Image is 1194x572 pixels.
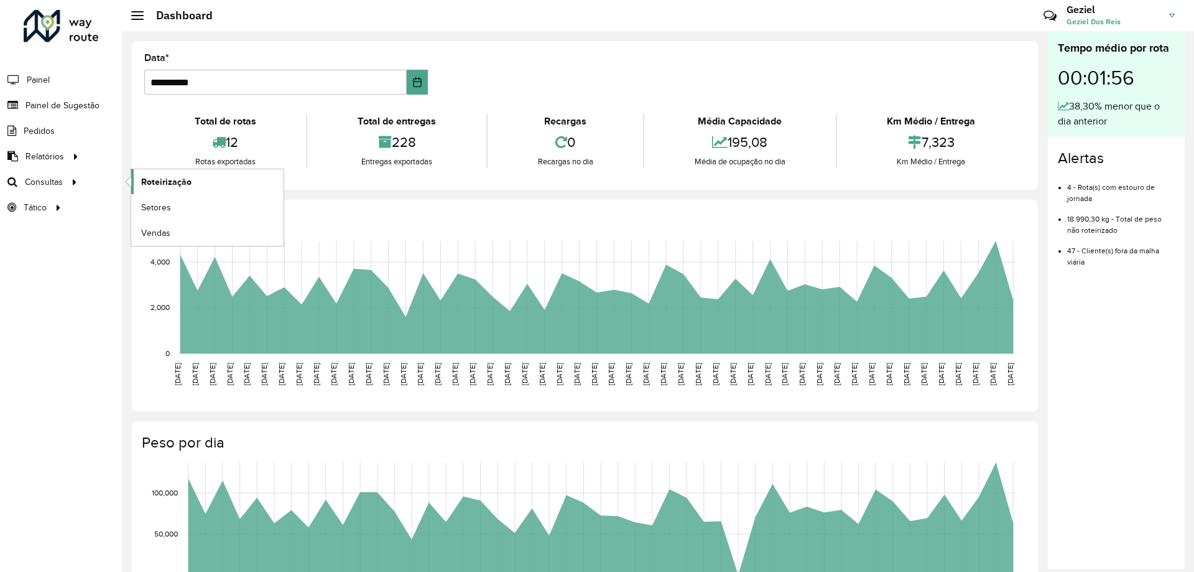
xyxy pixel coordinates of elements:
[260,363,268,385] text: [DATE]
[989,363,997,385] text: [DATE]
[1067,4,1160,16] h3: Geziel
[416,363,424,385] text: [DATE]
[152,489,178,497] text: 100,000
[310,114,483,129] div: Total de entregas
[142,434,1025,452] h4: Peso por dia
[243,363,251,385] text: [DATE]
[677,363,685,385] text: [DATE]
[25,99,99,112] span: Painel de Sugestão
[144,50,169,65] label: Data
[24,201,47,214] span: Tático
[1037,2,1063,29] a: Contato Rápido
[310,129,483,156] div: 228
[154,530,178,538] text: 50,000
[330,363,338,385] text: [DATE]
[954,363,962,385] text: [DATE]
[711,363,720,385] text: [DATE]
[538,363,546,385] text: [DATE]
[150,258,170,266] text: 4,000
[902,363,910,385] text: [DATE]
[590,363,598,385] text: [DATE]
[208,363,216,385] text: [DATE]
[451,363,459,385] text: [DATE]
[174,363,182,385] text: [DATE]
[407,70,428,95] button: Choose Date
[27,73,50,87] span: Painel
[780,363,789,385] text: [DATE]
[840,156,1022,168] div: Km Médio / Entrega
[1067,204,1175,236] li: 18.990,30 kg - Total de peso não roteirizado
[1058,57,1175,99] div: 00:01:56
[277,363,285,385] text: [DATE]
[142,212,1025,230] h4: Capacidade por dia
[642,363,650,385] text: [DATE]
[147,129,303,156] div: 12
[382,363,390,385] text: [DATE]
[491,114,640,129] div: Recargas
[364,363,373,385] text: [DATE]
[131,195,284,220] a: Setores
[312,363,320,385] text: [DATE]
[131,220,284,245] a: Vendas
[347,363,355,385] text: [DATE]
[624,363,632,385] text: [DATE]
[729,363,737,385] text: [DATE]
[141,227,170,240] span: Vendas
[1058,99,1175,129] div: 38,30% menor que o dia anterior
[764,363,772,385] text: [DATE]
[147,114,303,129] div: Total de rotas
[165,349,170,357] text: 0
[147,156,303,168] div: Rotas exportadas
[1067,172,1175,204] li: 4 - Rota(s) com estouro de jornada
[1067,236,1175,268] li: 47 - Cliente(s) fora da malha viária
[1006,363,1014,385] text: [DATE]
[491,156,640,168] div: Recargas no dia
[131,169,284,194] a: Roteirização
[840,114,1022,129] div: Km Médio / Entrega
[937,363,945,385] text: [DATE]
[521,363,529,385] text: [DATE]
[491,129,640,156] div: 0
[486,363,494,385] text: [DATE]
[746,363,754,385] text: [DATE]
[647,114,832,129] div: Média Capacidade
[310,156,483,168] div: Entregas exportadas
[141,201,171,214] span: Setores
[1058,40,1175,57] div: Tempo médio por rota
[647,129,832,156] div: 195,08
[24,124,55,138] span: Pedidos
[868,363,876,385] text: [DATE]
[659,363,667,385] text: [DATE]
[150,304,170,312] text: 2,000
[815,363,823,385] text: [DATE]
[607,363,615,385] text: [DATE]
[920,363,928,385] text: [DATE]
[840,129,1022,156] div: 7,323
[971,363,979,385] text: [DATE]
[295,363,303,385] text: [DATE]
[25,150,64,163] span: Relatórios
[1067,16,1160,27] span: Geziel Dos Reis
[399,363,407,385] text: [DATE]
[468,363,476,385] text: [DATE]
[191,363,199,385] text: [DATE]
[555,363,563,385] text: [DATE]
[25,176,63,189] span: Consultas
[833,363,841,385] text: [DATE]
[433,363,442,385] text: [DATE]
[141,176,192,189] span: Roteirização
[144,9,213,22] h2: Dashboard
[1058,149,1175,167] h4: Alertas
[798,363,806,385] text: [DATE]
[850,363,858,385] text: [DATE]
[885,363,893,385] text: [DATE]
[503,363,511,385] text: [DATE]
[573,363,581,385] text: [DATE]
[694,363,702,385] text: [DATE]
[226,363,234,385] text: [DATE]
[647,156,832,168] div: Média de ocupação no dia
